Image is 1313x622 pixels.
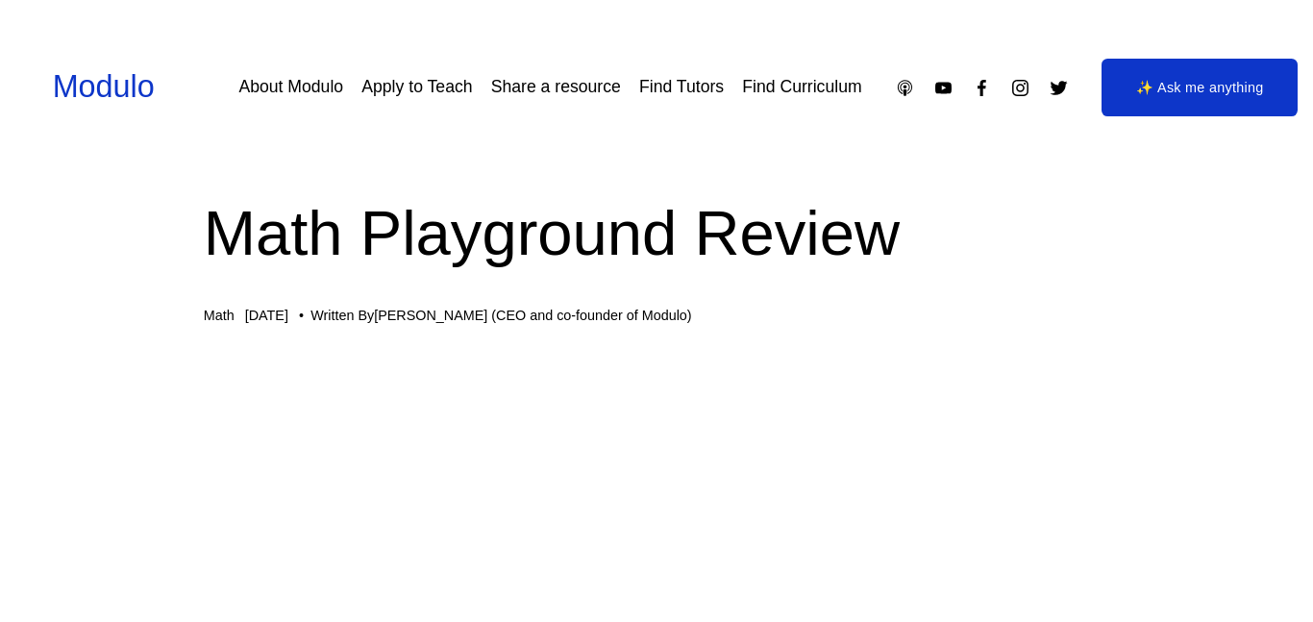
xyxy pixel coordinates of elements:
h1: Math Playground Review [204,189,1110,277]
div: Written By [310,308,691,324]
a: Share a resource [491,70,621,104]
a: Facebook [972,78,992,98]
a: Instagram [1010,78,1030,98]
a: YouTube [933,78,954,98]
a: Math [204,308,235,323]
span: [DATE] [245,308,288,323]
a: Find Curriculum [742,70,861,104]
a: [PERSON_NAME] (CEO and co-founder of Modulo) [374,308,691,323]
a: Apple Podcasts [895,78,915,98]
a: Modulo [53,69,155,104]
a: Find Tutors [639,70,724,104]
a: About Modulo [238,70,343,104]
a: ✨ Ask me anything [1102,59,1298,116]
a: Twitter [1049,78,1069,98]
a: Apply to Teach [361,70,472,104]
